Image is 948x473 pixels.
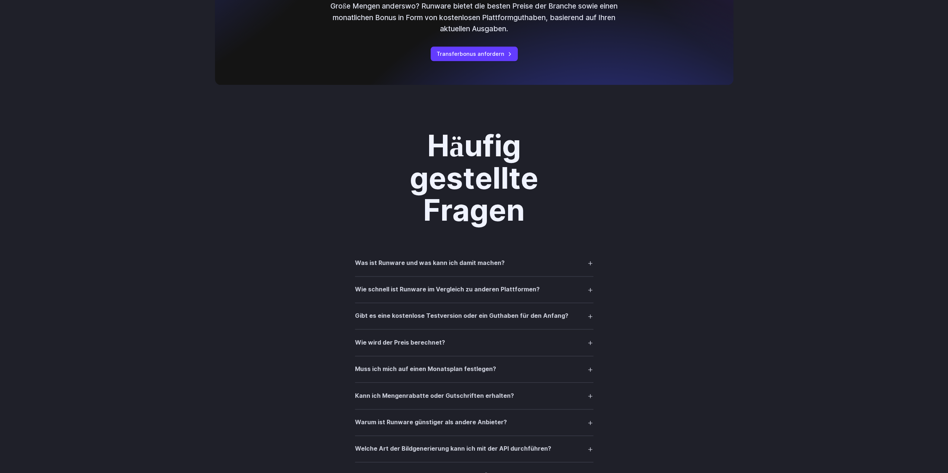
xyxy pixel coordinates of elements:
[355,389,593,403] summary: Kann ich Mengenrabatte oder Gutschriften erhalten?
[355,312,568,319] font: Gibt es eine kostenlose Testversion oder ein Guthaben für den Anfang?
[355,442,593,456] summary: Welche Art der Bildgenerierung kann ich mit der API durchführen?
[355,282,593,297] summary: Wie schnell ist Runware im Vergleich zu anderen Plattformen?
[431,47,518,61] a: Transferbonus anfordern
[355,256,593,270] summary: Was ist Runware und was kann ich damit machen?
[410,127,538,228] font: Häufig gestellte Fragen
[355,339,445,346] font: Wie wird der Preis berechnet?
[355,418,507,426] font: Warum ist Runware günstiger als andere Anbieter?
[355,392,514,399] font: Kann ich Mengenrabatte oder Gutschriften erhalten?
[355,365,496,373] font: Muss ich mich auf einen Monatsplan festlegen?
[355,362,593,376] summary: Muss ich mich auf einen Monatsplan festlegen?
[355,445,551,452] font: Welche Art der Bildgenerierung kann ich mit der API durchführen?
[355,415,593,429] summary: Warum ist Runware günstiger als andere Anbieter?
[355,259,505,266] font: Was ist Runware und was kann ich damit machen?
[437,51,504,57] font: Transferbonus anfordern
[355,309,593,323] summary: Gibt es eine kostenlose Testversion oder ein Guthaben für den Anfang?
[355,335,593,349] summary: Wie wird der Preis berechnet?
[355,285,540,293] font: Wie schnell ist Runware im Vergleich zu anderen Plattformen?
[330,1,618,33] font: Große Mengen anderswo? Runware bietet die besten Preise der Branche sowie einen monatlichen Bonus...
